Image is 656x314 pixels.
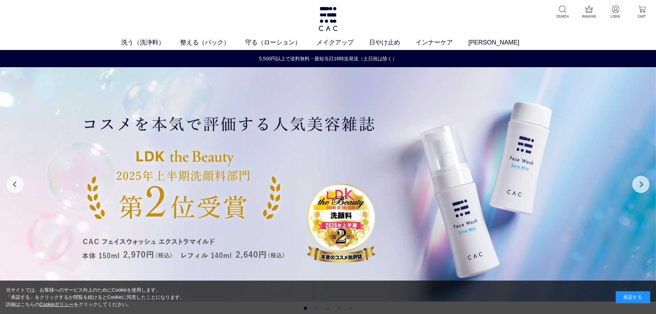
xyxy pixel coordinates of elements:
a: 5,500円以上で送料無料・最短当日16時迄発送（土日祝は除く） [0,55,656,62]
p: CART [634,14,650,19]
a: CART [634,6,650,19]
div: 当サイトでは、お客様へのサービス向上のためにCookieを使用します。 「承諾する」をクリックするか閲覧を続けるとCookieに同意したことになります。 詳細はこちらの をクリックしてください。 [6,286,185,308]
p: LOGIN [607,14,624,19]
a: Cookieポリシー [40,302,74,307]
a: [PERSON_NAME] [468,38,535,47]
p: RANKING [581,14,597,19]
a: 整える（パック） [180,38,245,47]
p: SEARCH [554,14,571,19]
a: RANKING [581,6,597,19]
a: SEARCH [554,6,571,19]
div: 承諾する [616,291,650,303]
a: 洗う（洗浄料） [121,38,180,47]
button: Next [632,176,649,193]
button: Previous [7,176,24,193]
a: LOGIN [607,6,624,19]
a: 守る（ローション） [245,38,316,47]
a: 日やけ止め [369,38,416,47]
a: インナーケア [416,38,468,47]
img: logo [317,7,339,31]
a: メイクアップ [316,38,369,47]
